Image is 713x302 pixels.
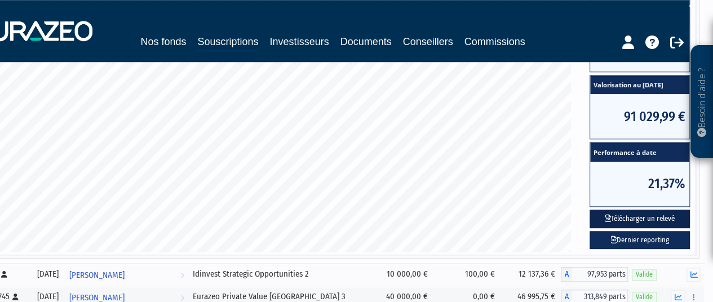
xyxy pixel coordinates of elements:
button: Télécharger un relevé [590,210,690,228]
i: [Français] Personne physique [1,271,7,278]
td: 10 000,00 € [373,263,433,286]
span: Performance à date [590,143,689,162]
td: 100,00 € [433,263,501,286]
span: Valide [632,269,657,280]
a: [PERSON_NAME] [65,263,189,286]
i: Voir l'investisseur [180,265,184,286]
td: 12 137,36 € [501,263,561,286]
i: [Français] Personne physique [12,294,19,300]
a: Souscriptions [197,34,258,51]
span: 91 029,99 € [590,94,689,139]
a: Conseillers [403,34,453,50]
span: Valorisation au [DATE] [590,75,689,95]
span: [PERSON_NAME] [69,265,125,286]
div: A - Idinvest Strategic Opportunities 2 [561,267,628,282]
div: Idinvest Strategic Opportunities 2 [193,268,369,280]
a: Investisseurs [269,34,329,50]
span: 21,37% [590,162,689,206]
p: Besoin d'aide ? [696,51,708,153]
span: 97,953 parts [572,267,628,282]
a: Dernier reporting [590,231,690,250]
span: A [561,267,572,282]
a: Documents [340,34,392,50]
a: Commissions [464,34,525,50]
a: Nos fonds [140,34,186,50]
div: [DATE] [35,268,61,280]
